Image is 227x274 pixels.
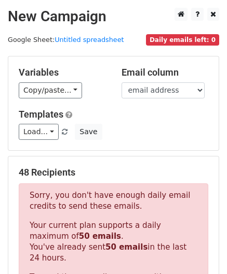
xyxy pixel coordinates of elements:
p: Your current plan supports a daily maximum of . You've already sent in the last 24 hours. [30,220,197,264]
h5: Email column [122,67,209,78]
a: Load... [19,124,59,140]
small: Google Sheet: [8,36,124,44]
h5: 48 Recipients [19,167,208,178]
a: Untitled spreadsheet [55,36,124,44]
a: Daily emails left: 0 [146,36,219,44]
strong: 50 emails [105,242,148,252]
strong: 50 emails [79,232,121,241]
h2: New Campaign [8,8,219,25]
h5: Variables [19,67,106,78]
a: Copy/paste... [19,82,82,98]
button: Save [75,124,102,140]
a: Templates [19,109,63,120]
p: Sorry, you don't have enough daily email credits to send these emails. [30,190,197,212]
span: Daily emails left: 0 [146,34,219,46]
